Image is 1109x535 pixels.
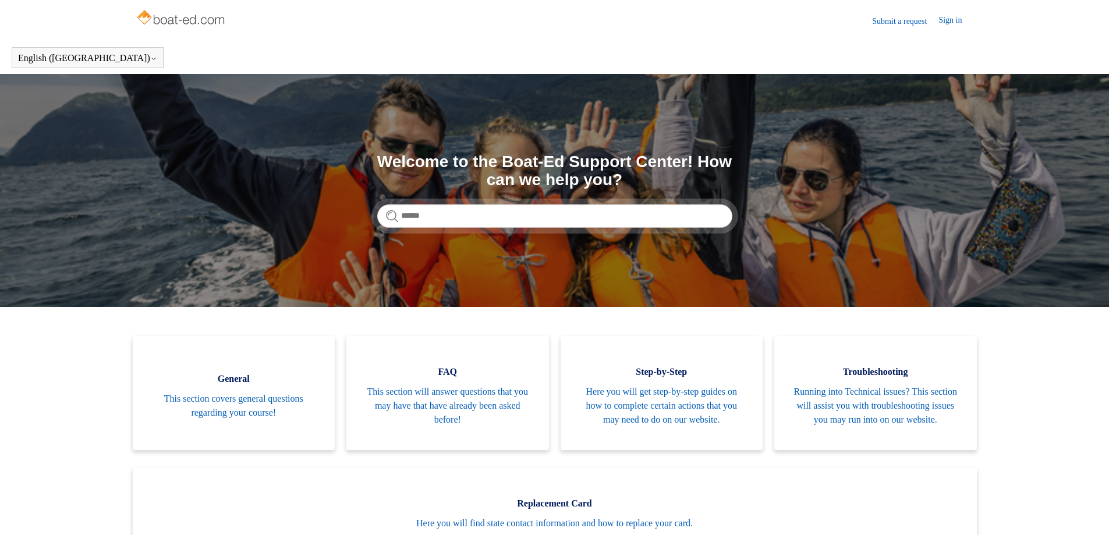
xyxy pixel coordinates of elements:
a: Submit a request [872,15,938,27]
img: Boat-Ed Help Center home page [136,7,228,30]
span: This section covers general questions regarding your course! [150,392,318,420]
div: Live chat [1070,496,1100,526]
a: General This section covers general questions regarding your course! [133,336,335,450]
span: FAQ [364,365,532,379]
span: General [150,372,318,386]
a: FAQ This section will answer questions that you may have that have already been asked before! [346,336,549,450]
span: This section will answer questions that you may have that have already been asked before! [364,385,532,427]
span: Here you will find state contact information and how to replace your card. [150,516,959,530]
button: English ([GEOGRAPHIC_DATA]) [18,53,157,63]
a: Sign in [938,14,973,28]
a: Step-by-Step Here you will get step-by-step guides on how to complete certain actions that you ma... [561,336,763,450]
input: Search [377,204,732,228]
span: Step-by-Step [578,365,746,379]
a: Troubleshooting Running into Technical issues? This section will assist you with troubleshooting ... [774,336,977,450]
span: Troubleshooting [792,365,959,379]
span: Here you will get step-by-step guides on how to complete certain actions that you may need to do ... [578,385,746,427]
h1: Welcome to the Boat-Ed Support Center! How can we help you? [377,153,732,189]
span: Replacement Card [150,497,959,511]
span: Running into Technical issues? This section will assist you with troubleshooting issues you may r... [792,385,959,427]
